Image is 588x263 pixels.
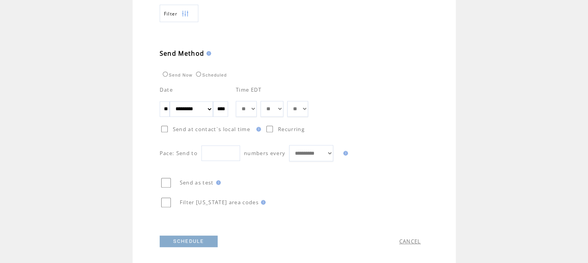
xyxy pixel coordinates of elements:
[173,126,250,133] span: Send at contact`s local time
[163,72,168,77] input: Send Now
[214,180,221,185] img: help.gif
[254,127,261,131] img: help.gif
[161,73,193,77] label: Send Now
[196,72,201,77] input: Scheduled
[236,86,262,93] span: Time EDT
[160,5,198,22] a: Filter
[399,238,421,245] a: CANCEL
[160,86,173,93] span: Date
[160,150,198,157] span: Pace: Send to
[341,151,348,155] img: help.gif
[278,126,305,133] span: Recurring
[180,179,214,186] span: Send as test
[244,150,285,157] span: numbers every
[180,199,259,206] span: Filter [US_STATE] area codes
[160,49,205,58] span: Send Method
[182,5,189,22] img: filters.png
[164,10,178,17] span: Show filters
[259,200,266,205] img: help.gif
[204,51,211,56] img: help.gif
[160,236,218,247] a: SCHEDULE
[194,73,227,77] label: Scheduled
